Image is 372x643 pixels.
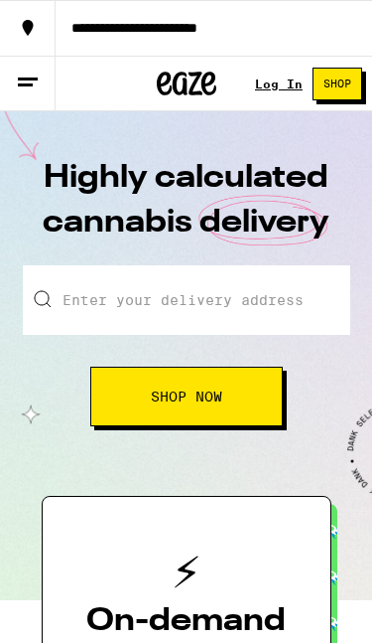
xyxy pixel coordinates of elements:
[323,79,351,89] span: Shop
[255,78,303,90] a: Log In
[151,390,222,403] span: Shop Now
[303,68,372,100] a: Shop
[23,265,350,335] input: Enter your delivery address
[312,68,362,100] button: Shop
[90,367,283,426] button: Shop Now
[38,156,335,265] h1: Highly calculated cannabis delivery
